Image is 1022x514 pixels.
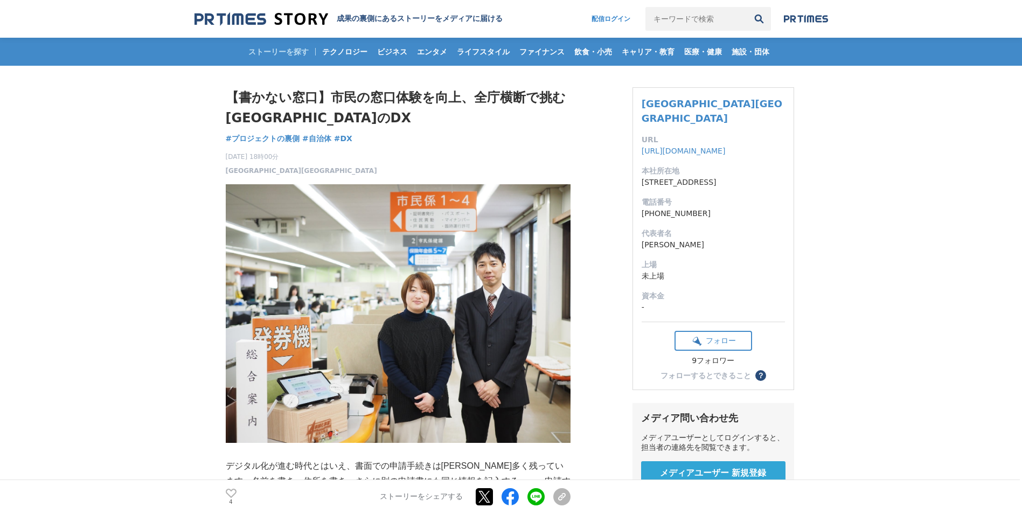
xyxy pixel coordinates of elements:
[226,499,237,505] p: 4
[680,47,726,57] span: 医療・健康
[617,38,679,66] a: キャリア・教育
[675,331,752,351] button: フォロー
[226,166,377,176] a: [GEOGRAPHIC_DATA][GEOGRAPHIC_DATA]
[757,372,764,379] span: ？
[226,152,377,162] span: [DATE] 18時00分
[194,12,503,26] a: 成果の裏側にあるストーリーをメディアに届ける 成果の裏側にあるストーリーをメディアに届ける
[318,47,372,57] span: テクノロジー
[194,12,328,26] img: 成果の裏側にあるストーリーをメディアに届ける
[727,38,774,66] a: 施設・団体
[226,459,571,505] p: デジタル化が進む時代とはいえ、書面での申請手続きは[PERSON_NAME]多く残っています。名前を書き、住所を書き、さらに別の申請書にも同じ情報を記入する……。申請する側にとっても、記入を求め...
[642,228,785,239] dt: 代表者名
[302,133,331,144] a: #自治体
[380,492,463,502] p: ストーリーをシェアする
[642,165,785,177] dt: 本社所在地
[413,38,451,66] a: エンタメ
[642,147,726,155] a: [URL][DOMAIN_NAME]
[641,412,785,425] div: メディア問い合わせ先
[226,134,300,143] span: #プロジェクトの裏側
[334,133,352,144] a: #DX
[373,38,412,66] a: ビジネス
[413,47,451,57] span: エンタメ
[642,98,782,124] a: [GEOGRAPHIC_DATA][GEOGRAPHIC_DATA]
[641,433,785,453] div: メディアユーザーとしてログインすると、担当者の連絡先を閲覧できます。
[784,15,828,23] img: prtimes
[641,461,785,495] a: メディアユーザー 新規登録 無料
[226,87,571,129] h1: 【書かない窓口】市民の窓口体験を向上、全庁横断で挑む[GEOGRAPHIC_DATA]のDX
[570,38,616,66] a: 飲食・小売
[642,302,785,313] dd: -
[661,372,751,379] div: フォローするとできること
[645,7,747,31] input: キーワードで検索
[570,47,616,57] span: 飲食・小売
[660,468,767,479] span: メディアユーザー 新規登録
[642,270,785,282] dd: 未上場
[373,47,412,57] span: ビジネス
[453,47,514,57] span: ライフスタイル
[727,47,774,57] span: 施設・団体
[642,239,785,251] dd: [PERSON_NAME]
[642,177,785,188] dd: [STREET_ADDRESS]
[680,38,726,66] a: 医療・健康
[642,208,785,219] dd: [PHONE_NUMBER]
[642,259,785,270] dt: 上場
[515,38,569,66] a: ファイナンス
[747,7,771,31] button: 検索
[642,197,785,208] dt: 電話番号
[337,14,503,24] h2: 成果の裏側にあるストーリーをメディアに届ける
[581,7,641,31] a: 配信ログイン
[706,479,720,489] span: 無料
[515,47,569,57] span: ファイナンス
[302,134,331,143] span: #自治体
[453,38,514,66] a: ライフスタイル
[318,38,372,66] a: テクノロジー
[755,370,766,381] button: ？
[617,47,679,57] span: キャリア・教育
[642,290,785,302] dt: 資本金
[226,133,300,144] a: #プロジェクトの裏側
[675,356,752,366] div: 9フォロワー
[642,134,785,145] dt: URL
[334,134,352,143] span: #DX
[226,184,571,443] img: thumbnail_3a2f61d0-0d69-11f0-b2b4-1508fc44f143.JPG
